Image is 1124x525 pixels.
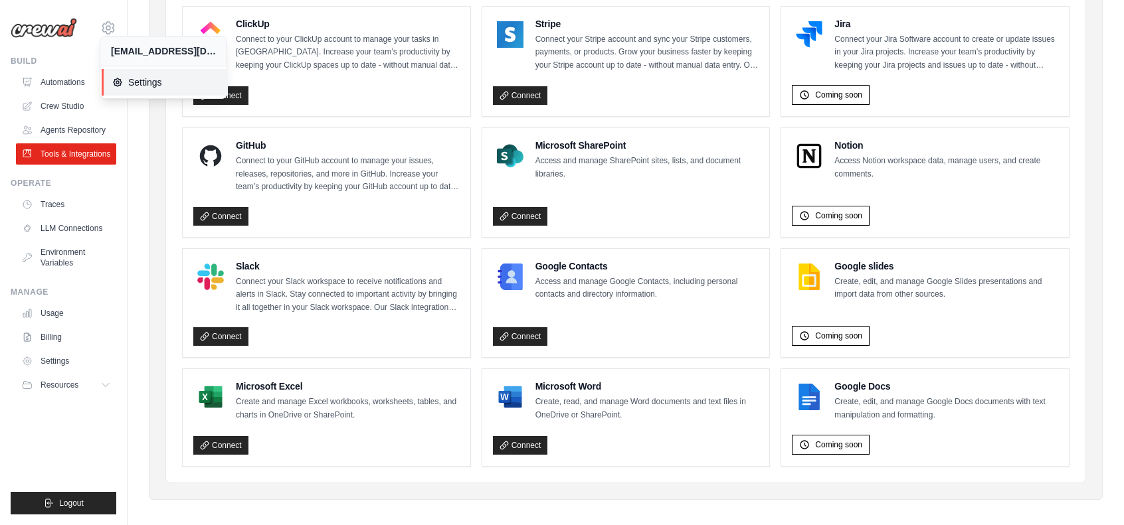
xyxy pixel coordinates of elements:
[16,194,116,215] a: Traces
[16,327,116,348] a: Billing
[236,396,460,421] p: Create and manage Excel workbooks, worksheets, tables, and charts in OneDrive or SharePoint.
[834,17,1058,31] h4: Jira
[41,380,78,390] span: Resources
[16,242,116,273] a: Environment Variables
[796,263,822,290] img: Google slides Logo
[834,380,1058,393] h4: Google Docs
[815,439,862,450] span: Coming soon
[11,287,116,297] div: Manage
[16,72,116,93] a: Automations
[193,327,248,346] a: Connect
[236,155,460,194] p: Connect to your GitHub account to manage your issues, releases, repositories, and more in GitHub....
[834,396,1058,421] p: Create, edit, and manage Google Docs documents with text manipulation and formatting.
[834,155,1058,181] p: Access Notion workspace data, manage users, and create comments.
[535,396,759,421] p: Create, read, and manage Word documents and text files in OneDrive or SharePoint.
[535,380,759,393] h4: Microsoft Word
[493,436,548,455] a: Connect
[111,44,216,58] div: [EMAIL_ADDRESS][DOMAIN_NAME]
[834,139,1058,152] h4: Notion
[535,275,759,301] p: Access and manage Google Contacts, including personal contacts and directory information.
[834,260,1058,273] h4: Google slides
[493,86,548,105] a: Connect
[796,143,822,169] img: Notion Logo
[236,260,460,273] h4: Slack
[497,21,523,48] img: Stripe Logo
[815,90,862,100] span: Coming soon
[16,218,116,239] a: LLM Connections
[236,139,460,152] h4: GitHub
[236,380,460,393] h4: Microsoft Excel
[193,436,248,455] a: Connect
[493,327,548,346] a: Connect
[535,139,759,152] h4: Microsoft SharePoint
[197,384,224,410] img: Microsoft Excel Logo
[497,143,523,169] img: Microsoft SharePoint Logo
[102,69,228,96] a: Settings
[493,207,548,226] a: Connect
[16,303,116,324] a: Usage
[796,384,822,410] img: Google Docs Logo
[197,143,224,169] img: GitHub Logo
[197,21,224,48] img: ClickUp Logo
[236,17,460,31] h4: ClickUp
[16,143,116,165] a: Tools & Integrations
[193,207,248,226] a: Connect
[834,33,1058,72] p: Connect your Jira Software account to create or update issues in your Jira projects. Increase you...
[11,178,116,188] div: Operate
[535,260,759,273] h4: Google Contacts
[59,498,84,508] span: Logout
[16,119,116,141] a: Agents Repository
[11,492,116,514] button: Logout
[16,350,116,372] a: Settings
[535,155,759,181] p: Access and manage SharePoint sites, lists, and document libraries.
[236,275,460,315] p: Connect your Slack workspace to receive notifications and alerts in Slack. Stay connected to impo...
[834,275,1058,301] p: Create, edit, and manage Google Slides presentations and import data from other sources.
[236,33,460,72] p: Connect to your ClickUp account to manage your tasks in [GEOGRAPHIC_DATA]. Increase your team’s p...
[11,56,116,66] div: Build
[815,210,862,221] span: Coming soon
[535,17,759,31] h4: Stripe
[16,374,116,396] button: Resources
[497,384,523,410] img: Microsoft Word Logo
[112,76,217,89] span: Settings
[796,21,822,48] img: Jira Logo
[815,331,862,341] span: Coming soon
[535,33,759,72] p: Connect your Stripe account and sync your Stripe customers, payments, or products. Grow your busi...
[197,263,224,290] img: Slack Logo
[11,18,77,38] img: Logo
[497,263,523,290] img: Google Contacts Logo
[16,96,116,117] a: Crew Studio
